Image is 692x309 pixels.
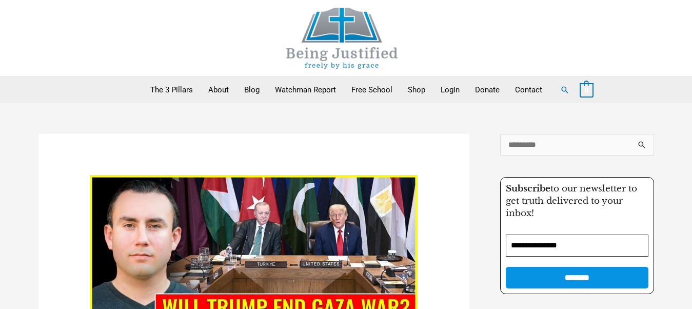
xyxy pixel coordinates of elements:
a: View Shopping Cart, empty [580,85,594,94]
nav: Primary Site Navigation [143,77,550,103]
a: Shop [400,77,433,103]
a: The 3 Pillars [143,77,201,103]
strong: Subscribe [506,183,550,194]
a: Login [433,77,467,103]
span: to our newsletter to get truth delivered to your inbox! [506,183,637,219]
a: Watchman Report [267,77,344,103]
a: Blog [236,77,267,103]
span: 0 [585,86,588,94]
input: Email Address * [506,235,648,257]
a: About [201,77,236,103]
a: Donate [467,77,507,103]
a: Search button [560,85,569,94]
img: Being Justified [265,8,419,69]
a: Contact [507,77,550,103]
a: Free School [344,77,400,103]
